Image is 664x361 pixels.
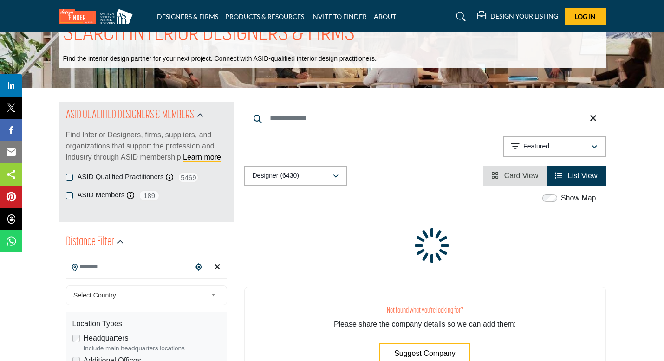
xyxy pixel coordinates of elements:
[192,258,206,277] div: Choose your current location
[84,344,221,353] div: Include main headquarters locations
[374,13,396,20] a: ABOUT
[491,172,538,180] a: View Card
[555,172,597,180] a: View List
[477,11,558,22] div: DESIGN YOUR LISTING
[139,190,160,201] span: 189
[568,172,598,180] span: List View
[244,166,347,186] button: Designer (6430)
[66,129,227,163] p: Find Interior Designers, firms, suppliers, and organizations that support the profession and indu...
[565,8,606,25] button: Log In
[72,318,221,329] div: Location Types
[59,9,137,24] img: Site Logo
[225,13,304,20] a: PRODUCTS & RESOURCES
[78,172,164,182] label: ASID Qualified Practitioners
[66,174,73,181] input: ASID Qualified Practitioners checkbox
[483,166,547,186] li: Card View
[253,171,299,180] p: Designer (6430)
[311,13,367,20] a: INVITE TO FINDER
[263,306,587,316] h3: Not found what you're looking for?
[66,258,192,276] input: Search Location
[66,107,194,124] h2: ASID QUALIFIED DESIGNERS & MEMBERS
[523,142,549,151] p: Featured
[73,290,207,301] span: Select Country
[490,12,558,20] h5: DESIGN YOUR LISTING
[178,172,199,183] span: 5469
[504,172,539,180] span: Card View
[78,190,125,200] label: ASID Members
[63,20,355,49] h1: SEARCH INTERIOR DESIGNERS & FIRMS
[63,54,377,64] p: Find the interior design partner for your next project. Connect with ASID-qualified interior desi...
[84,333,129,344] label: Headquarters
[244,107,606,129] input: Search Keyword
[503,136,606,157] button: Featured
[66,234,114,251] h2: Distance Filter
[210,258,224,277] div: Clear search location
[157,13,218,20] a: DESIGNERS & FIRMS
[547,166,605,186] li: List View
[183,153,221,161] a: Learn more
[66,192,73,199] input: ASID Members checkbox
[575,13,596,20] span: Log In
[334,320,516,328] span: Please share the company details so we can add them:
[447,9,472,24] a: Search
[561,193,596,204] label: Show Map
[394,349,456,357] span: Suggest Company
